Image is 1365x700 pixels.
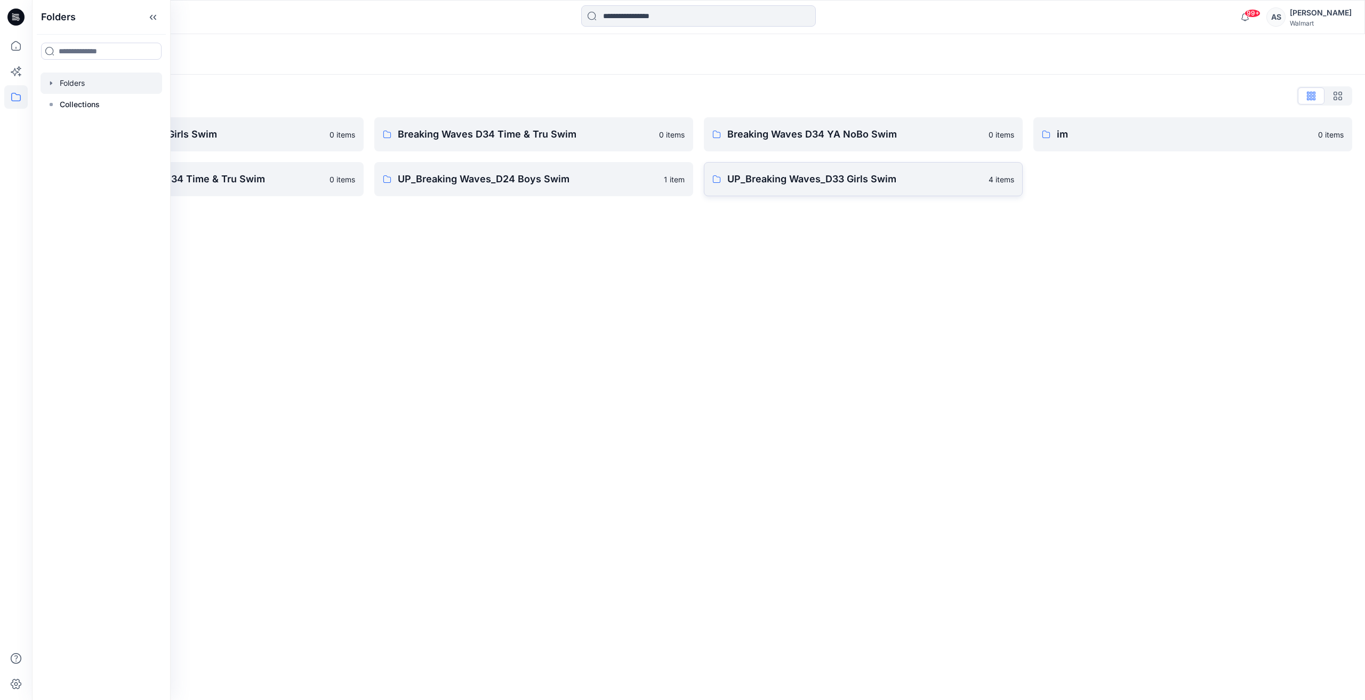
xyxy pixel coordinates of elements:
p: UP_Breaking Waves_D24 Boys Swim [398,172,657,187]
p: 1 item [664,174,685,185]
p: 0 items [330,174,355,185]
p: Breaking Waves D34 Time & Tru Swim [398,127,653,142]
p: Breaking Waves D34 YA NoBo Swim [727,127,982,142]
a: Breaking Waves D33 Girls Swim0 items [45,117,364,151]
p: UP_Breaking Waves D34 Time & Tru Swim [68,172,323,187]
p: 0 items [1318,129,1344,140]
a: Breaking Waves D34 Time & Tru Swim0 items [374,117,693,151]
a: Breaking Waves D34 YA NoBo Swim0 items [704,117,1023,151]
p: 0 items [330,129,355,140]
p: 0 items [989,129,1014,140]
div: [PERSON_NAME] [1290,6,1352,19]
a: UP_Breaking Waves D34 Time & Tru Swim0 items [45,162,364,196]
p: Breaking Waves D33 Girls Swim [68,127,323,142]
p: 4 items [989,174,1014,185]
span: 99+ [1244,9,1260,18]
a: im0 items [1033,117,1352,151]
p: UP_Breaking Waves_D33 Girls Swim [727,172,982,187]
div: Walmart [1290,19,1352,27]
div: AS [1266,7,1286,27]
p: im [1057,127,1312,142]
p: Collections [60,98,100,111]
p: 0 items [659,129,685,140]
a: UP_Breaking Waves_D33 Girls Swim4 items [704,162,1023,196]
a: UP_Breaking Waves_D24 Boys Swim1 item [374,162,693,196]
